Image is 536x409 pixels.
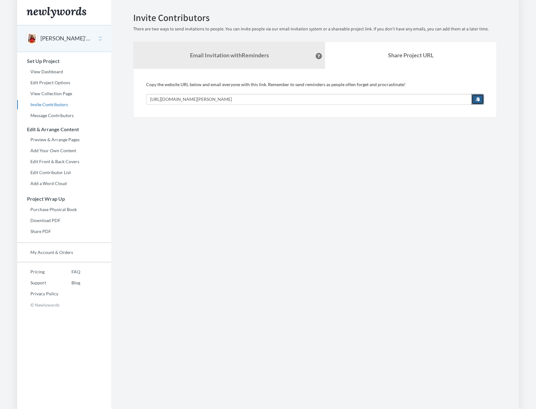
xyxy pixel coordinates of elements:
[18,127,111,132] h3: Edit & Arrange Content
[17,248,111,257] a: My Account & Orders
[17,278,58,287] a: Support
[17,289,58,298] a: Privacy Policy
[17,216,111,225] a: Download PDF
[58,278,80,287] a: Blog
[18,58,111,64] h3: Set Up Project
[17,157,111,166] a: Edit Front & Back Covers
[17,67,111,76] a: View Dashboard
[17,135,111,144] a: Preview & Arrange Pages
[133,26,497,32] p: There are two ways to send invitations to people. You can invite people via our email invitation ...
[58,267,80,277] a: FAQ
[17,179,111,188] a: Add a Word Cloud
[40,34,91,43] button: [PERSON_NAME]'s 50th Birthday
[17,78,111,87] a: Edit Project Options
[17,100,111,109] a: Invite Contributors
[17,205,111,214] a: Purchase Physical Book
[17,89,111,98] a: View Collection Page
[17,168,111,177] a: Edit Contributor List
[388,52,434,59] b: Share Project URL
[17,300,111,310] p: © Newlywords
[17,267,58,277] a: Pricing
[27,7,86,18] img: Newlywords logo
[190,52,269,59] strong: Email Invitation with Reminders
[133,13,497,23] h2: Invite Contributors
[146,81,484,105] div: Copy the website URL below and email everyone with this link. Remember to send reminders as peopl...
[17,111,111,120] a: Message Contributors
[17,227,111,236] a: Share PDF
[13,4,35,10] span: Support
[18,196,111,202] h3: Project Wrap Up
[17,146,111,155] a: Add Your Own Content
